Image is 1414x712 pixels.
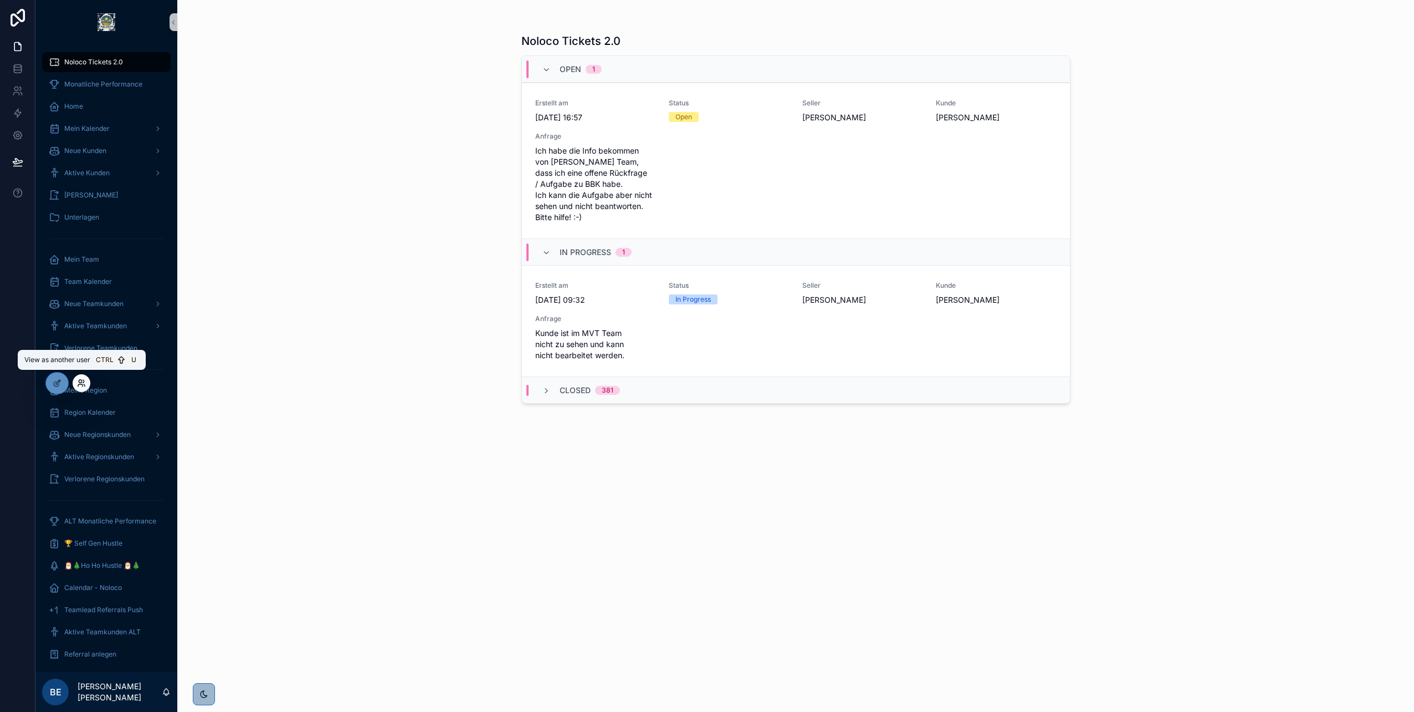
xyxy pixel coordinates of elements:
span: [DATE] 09:32 [535,294,655,306]
a: Referral anlegen [42,644,171,664]
a: Neue Teamkunden [42,294,171,314]
span: Open [560,64,581,75]
span: Ctrl [95,354,115,365]
span: Erstellt am [535,99,655,108]
a: Home [42,96,171,116]
div: Open [675,112,692,122]
span: Noloco Tickets 2.0 [64,58,123,67]
div: scrollable content [35,44,177,672]
span: Seller [802,281,923,290]
a: Calendar - Noloco [42,578,171,598]
h1: Noloco Tickets 2.0 [521,33,621,49]
span: Ich habe die Info bekommen von [PERSON_NAME] Team, dass ich eine offene Rückfrage / Aufgabe zu BB... [535,145,655,223]
p: [PERSON_NAME] [PERSON_NAME] [78,681,162,703]
span: Kunde [936,281,1056,290]
span: Anfrage [535,132,655,141]
span: Erstellt am [535,281,655,290]
a: Noloco Tickets 2.0 [42,52,171,72]
span: Anfrage [535,314,655,323]
span: Status [669,281,789,290]
div: 1 [622,248,625,257]
a: Aktive Kunden [42,163,171,183]
span: Neue Teamkunden [64,299,124,308]
span: Neue Kunden [64,146,106,155]
a: Neue Regionskunden [42,425,171,445]
span: Aktive Teamkunden ALT [64,628,141,637]
span: [PERSON_NAME] [936,294,1056,306]
span: [PERSON_NAME] [802,294,923,306]
a: Erstellt am[DATE] 16:57StatusOpenSeller[PERSON_NAME]Kunde[PERSON_NAME]AnfrageIch habe die Info be... [522,83,1070,238]
a: Team Kalender [42,272,171,292]
a: Aktive Teamkunden [42,316,171,336]
span: [PERSON_NAME] [64,191,118,200]
span: Seller [802,99,923,108]
a: Aktive Teamkunden ALT [42,622,171,642]
span: [DATE] 16:57 [535,112,655,123]
a: Monatliche Performance [42,74,171,94]
span: Unterlagen [64,213,99,222]
a: Verlorene Teamkunden [42,338,171,358]
span: Closed [560,385,591,396]
span: 🏆 Self Gen Hustle [64,539,122,548]
span: Teamlead Referrals Push [64,606,143,614]
span: [PERSON_NAME] [936,112,1056,123]
span: Monatliche Performance [64,80,142,89]
span: BE [50,685,62,699]
a: Erstellt am[DATE] 09:32StatusIn ProgressSeller[PERSON_NAME]Kunde[PERSON_NAME]AnfrageKunde ist im ... [522,265,1070,377]
span: U [129,355,138,364]
span: 🎅🎄Ho Ho Hustle 🎅🎄 [64,561,140,570]
a: Mein Kalender [42,119,171,139]
span: Referral anlegen [64,650,116,659]
span: ALT Monatliche Performance [64,517,156,526]
img: App logo [98,13,115,31]
span: Neue Regionskunden [64,430,131,439]
a: Aktive Regionskunden [42,447,171,467]
a: Region Kalender [42,403,171,423]
a: Teamlead Referrals Push [42,600,171,620]
span: Mein Team [64,255,99,264]
span: View as another user [24,355,90,364]
span: Aktive Regionskunden [64,452,134,461]
a: Unterlagen [42,207,171,227]
div: 381 [602,386,613,395]
span: Verlorene Teamkunden [64,344,137,353]
a: Verlorene Regionskunden [42,469,171,489]
a: 🏆 Self Gen Hustle [42,533,171,553]
span: Home [64,102,83,111]
a: Meine Region [42,380,171,400]
div: 1 [592,65,595,74]
span: Region Kalender [64,408,116,417]
a: Mein Team [42,250,171,269]
span: Aktive Kunden [64,169,110,177]
a: ALT Monatliche Performance [42,511,171,531]
div: In Progress [675,294,711,304]
a: 🎅🎄Ho Ho Hustle 🎅🎄 [42,556,171,576]
span: Team Kalender [64,277,112,286]
span: Mein Kalender [64,124,110,133]
span: [PERSON_NAME] [802,112,923,123]
span: Kunde [936,99,1056,108]
span: Verlorene Regionskunden [64,475,145,484]
a: Neue Kunden [42,141,171,161]
span: Calendar - Noloco [64,583,122,592]
a: [PERSON_NAME] [42,185,171,205]
span: In Progress [560,247,611,258]
span: Kunde ist im MVT Team nicht zu sehen und kann nicht bearbeitet werden. [535,328,655,361]
span: Status [669,99,789,108]
span: Aktive Teamkunden [64,322,127,330]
